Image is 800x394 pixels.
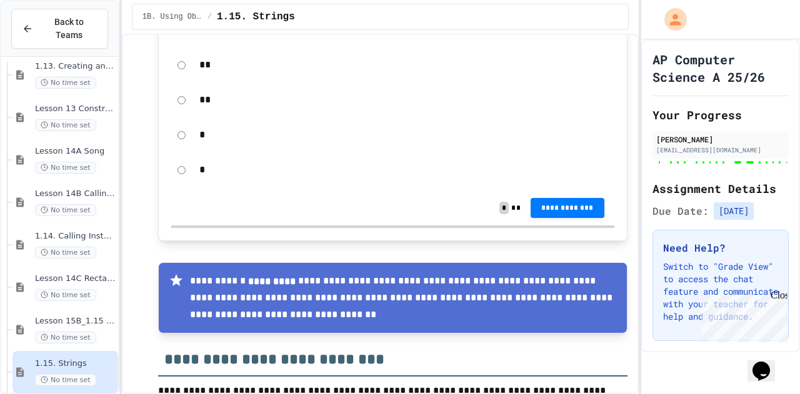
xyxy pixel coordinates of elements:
[35,231,116,242] span: 1.14. Calling Instance Methods
[35,61,116,72] span: 1.13. Creating and Initializing Objects: Constructors
[35,204,96,216] span: No time set
[663,260,778,323] p: Switch to "Grade View" to access the chat feature and communicate with your teacher for help and ...
[35,104,116,114] span: Lesson 13 Constructors
[656,145,785,155] div: [EMAIL_ADDRESS][DOMAIN_NAME]
[11,9,108,49] button: Back to Teams
[35,273,116,284] span: Lesson 14C Rectangle
[35,316,116,327] span: Lesson 15B_1.15 String Methods Demonstration
[35,289,96,301] span: No time set
[35,119,96,131] span: No time set
[5,5,86,79] div: Chat with us now!Close
[652,180,789,197] h2: Assignment Details
[656,134,785,145] div: [PERSON_NAME]
[696,290,787,343] iframe: chat widget
[652,204,709,219] span: Due Date:
[35,332,96,343] span: No time set
[35,189,116,199] span: Lesson 14B Calling Methods with Parameters
[41,16,97,42] span: Back to Teams
[652,106,789,124] h2: Your Progress
[714,202,754,220] span: [DATE]
[35,374,96,386] span: No time set
[35,162,96,174] span: No time set
[663,240,778,255] h3: Need Help?
[35,146,116,157] span: Lesson 14A Song
[651,5,690,34] div: My Account
[142,12,202,22] span: 1B. Using Objects and Methods
[217,9,295,24] span: 1.15. Strings
[747,344,787,382] iframe: chat widget
[35,358,116,369] span: 1.15. Strings
[652,51,789,86] h1: AP Computer Science A 25/26
[35,247,96,259] span: No time set
[207,12,212,22] span: /
[35,77,96,89] span: No time set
